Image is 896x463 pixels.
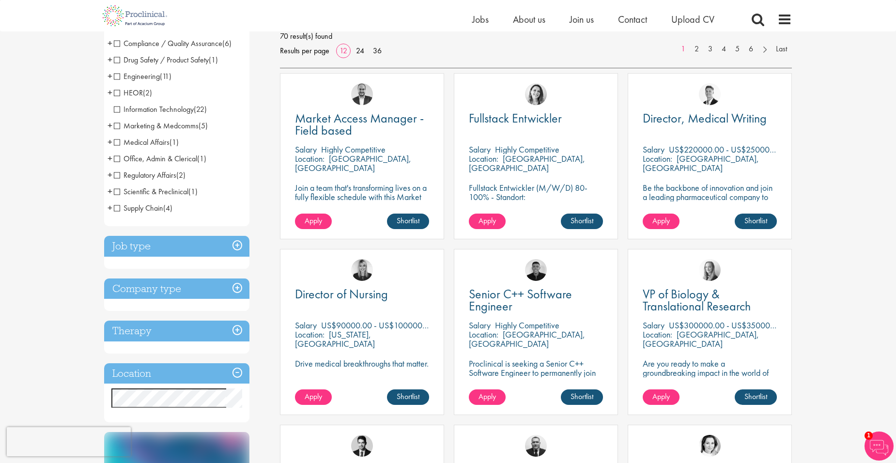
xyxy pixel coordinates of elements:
[295,183,429,211] p: Join a team that's transforming lives on a fully flexible schedule with this Market Access Manage...
[295,112,429,137] a: Market Access Manager - Field based
[469,183,603,229] p: Fullstack Entwickler (M/W/D) 80-100% - Standort: [GEOGRAPHIC_DATA], [GEOGRAPHIC_DATA] - Arbeitsze...
[643,112,777,124] a: Director, Medical Writing
[690,44,704,55] a: 2
[114,186,198,197] span: Scientific & Preclinical
[222,38,232,48] span: (6)
[108,151,112,166] span: +
[114,137,179,147] span: Medical Affairs
[643,286,751,314] span: VP of Biology & Translational Research
[108,85,112,100] span: +
[295,329,375,349] p: [US_STATE], [GEOGRAPHIC_DATA]
[671,13,714,26] a: Upload CV
[643,214,680,229] a: Apply
[469,153,585,173] p: [GEOGRAPHIC_DATA], [GEOGRAPHIC_DATA]
[108,52,112,67] span: +
[209,55,218,65] span: (1)
[188,186,198,197] span: (1)
[295,288,429,300] a: Director of Nursing
[469,389,506,405] a: Apply
[114,88,143,98] span: HEOR
[643,183,777,220] p: Be the backbone of innovation and join a leading pharmaceutical company to help keep life-changin...
[194,104,207,114] span: (22)
[163,203,172,213] span: (4)
[387,389,429,405] a: Shortlist
[114,203,163,213] span: Supply Chain
[717,44,731,55] a: 4
[295,153,324,164] span: Location:
[469,153,498,164] span: Location:
[176,170,185,180] span: (2)
[676,44,690,55] a: 1
[643,359,777,405] p: Are you ready to make a groundbreaking impact in the world of biotechnology? Join a growing compa...
[114,104,194,114] span: Information Technology
[669,320,823,331] p: US$300000.00 - US$350000.00 per annum
[197,154,206,164] span: (1)
[108,168,112,182] span: +
[469,110,562,126] span: Fullstack Entwickler
[865,432,873,440] span: 1
[643,144,664,155] span: Salary
[561,389,603,405] a: Shortlist
[472,13,489,26] a: Jobs
[280,44,329,58] span: Results per page
[114,154,206,164] span: Office, Admin & Clerical
[336,46,351,56] a: 12
[104,321,249,341] h3: Therapy
[370,46,385,56] a: 36
[114,38,232,48] span: Compliance / Quality Assurance
[513,13,545,26] a: About us
[570,13,594,26] span: Join us
[525,259,547,281] a: Christian Andersen
[643,288,777,312] a: VP of Biology & Translational Research
[114,55,218,65] span: Drug Safety / Product Safety
[525,435,547,457] img: Jakub Hanas
[104,236,249,257] h3: Job type
[469,112,603,124] a: Fullstack Entwickler
[699,435,721,457] img: Greta Prestel
[479,216,496,226] span: Apply
[643,329,759,349] p: [GEOGRAPHIC_DATA], [GEOGRAPHIC_DATA]
[108,36,112,50] span: +
[699,83,721,105] img: George Watson
[114,137,170,147] span: Medical Affairs
[703,44,717,55] a: 3
[469,329,585,349] p: [GEOGRAPHIC_DATA], [GEOGRAPHIC_DATA]
[114,88,152,98] span: HEOR
[295,110,424,139] span: Market Access Manager - Field based
[771,44,792,55] a: Last
[525,83,547,105] img: Nur Ergiydiren
[321,320,471,331] p: US$90000.00 - US$100000.00 per annum
[643,153,759,173] p: [GEOGRAPHIC_DATA], [GEOGRAPHIC_DATA]
[351,259,373,281] img: Janelle Jones
[114,203,172,213] span: Supply Chain
[618,13,647,26] span: Contact
[108,184,112,199] span: +
[652,391,670,401] span: Apply
[143,88,152,98] span: (2)
[170,137,179,147] span: (1)
[280,29,792,44] span: 70 result(s) found
[669,144,823,155] p: US$220000.00 - US$250000.00 per annum
[108,69,112,83] span: +
[351,83,373,105] img: Aitor Melia
[643,329,672,340] span: Location:
[295,214,332,229] a: Apply
[295,153,411,173] p: [GEOGRAPHIC_DATA], [GEOGRAPHIC_DATA]
[295,359,429,368] p: Drive medical breakthroughs that matter.
[744,44,758,55] a: 6
[469,288,603,312] a: Senior C++ Software Engineer
[160,71,171,81] span: (11)
[104,363,249,384] h3: Location
[295,320,317,331] span: Salary
[469,214,506,229] a: Apply
[561,214,603,229] a: Shortlist
[735,214,777,229] a: Shortlist
[730,44,744,55] a: 5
